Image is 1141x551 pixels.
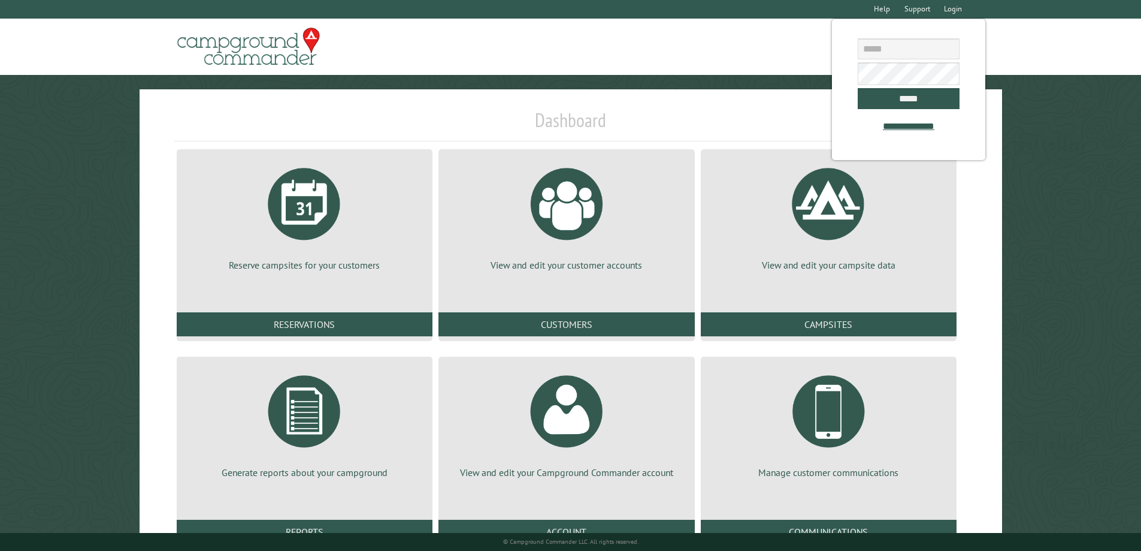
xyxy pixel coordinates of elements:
[191,258,418,272] p: Reserve campsites for your customers
[701,312,957,336] a: Campsites
[177,312,432,336] a: Reservations
[438,312,694,336] a: Customers
[177,520,432,544] a: Reports
[438,520,694,544] a: Account
[503,538,638,546] small: © Campground Commander LLC. All rights reserved.
[453,159,680,272] a: View and edit your customer accounts
[174,23,323,70] img: Campground Commander
[701,520,957,544] a: Communications
[191,366,418,479] a: Generate reports about your campground
[191,466,418,479] p: Generate reports about your campground
[191,159,418,272] a: Reserve campsites for your customers
[453,366,680,479] a: View and edit your Campground Commander account
[174,109,968,141] h1: Dashboard
[715,159,942,272] a: View and edit your campsite data
[453,466,680,479] p: View and edit your Campground Commander account
[715,258,942,272] p: View and edit your campsite data
[715,466,942,479] p: Manage customer communications
[453,258,680,272] p: View and edit your customer accounts
[715,366,942,479] a: Manage customer communications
